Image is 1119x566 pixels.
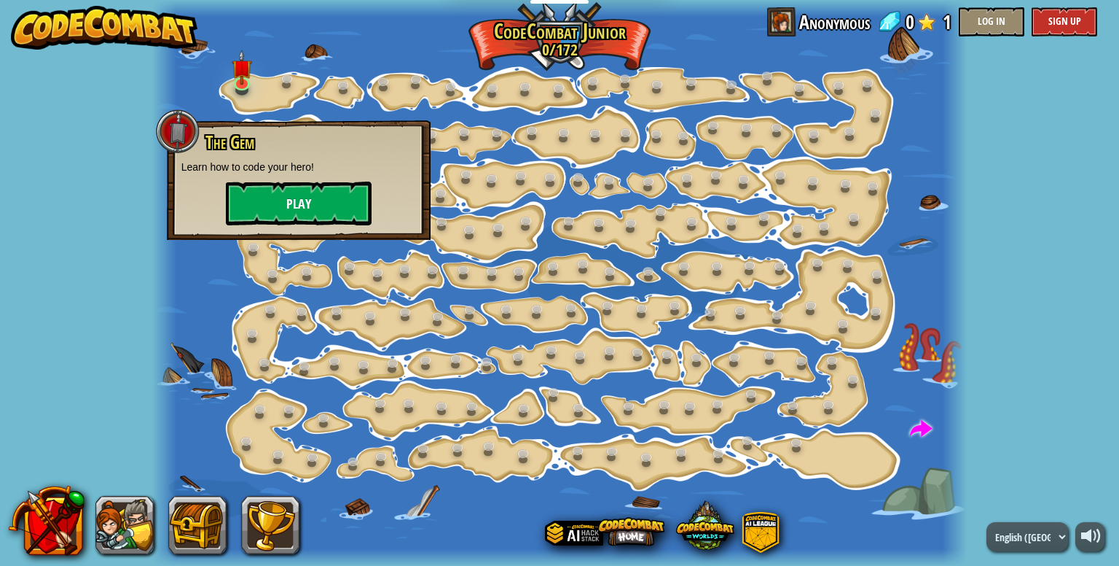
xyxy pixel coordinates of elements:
[959,7,1024,36] button: Log In
[943,7,951,36] span: 1
[799,7,870,36] span: Anonymous
[986,522,1068,551] select: Languages
[181,160,416,174] p: Learn how to code your hero!
[226,182,372,225] button: Play
[11,6,197,50] img: CodeCombat - Learn how to code by playing a game
[232,50,252,85] img: level-banner-unstarted.png
[1075,522,1104,551] button: Adjust volume
[1032,7,1097,36] button: Sign Up
[205,130,254,155] span: The Gem
[906,7,914,36] span: 0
